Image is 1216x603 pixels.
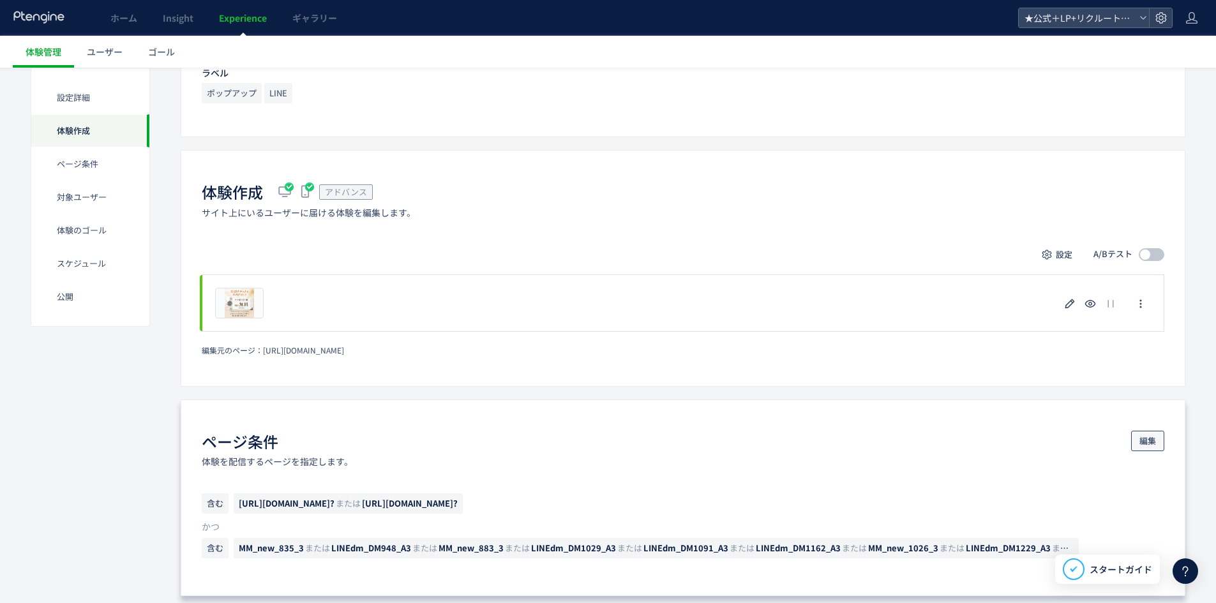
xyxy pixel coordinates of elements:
[940,542,965,554] span: または
[216,288,263,318] img: 4888be366a054400d7dfb1535eb022411733732895481.png
[148,45,175,58] span: ゴール
[305,542,330,554] span: または
[202,68,1164,78] h2: ラベル
[292,11,337,24] span: ギャラリー
[263,345,344,355] span: https://tcb-beauty.net/menu/kumatori_injection_03
[531,542,616,554] span: LINEdm_DM1029_A3
[1090,563,1152,576] span: スタートガイド
[842,542,867,554] span: または
[219,11,267,24] span: Experience
[31,280,149,313] div: 公開
[234,493,463,514] span: https://tcb-beauty.net/menu/kumatori_injection_03?またはhttps://tcb-beauty.net/menu/kumatori_injecti...
[439,542,504,554] span: MM_new_883_3
[730,542,754,554] span: または
[202,345,779,355] div: 編集元のページ：
[31,247,149,280] div: スケジュール​
[1052,542,1077,554] span: または
[1035,244,1081,265] button: 設定
[756,542,841,554] span: LINEdm_DM1162_A3
[505,542,530,554] span: または
[325,186,367,198] span: アドバンス
[362,497,458,509] span: [URL][DOMAIN_NAME]?
[110,11,137,24] span: ホーム
[966,542,1051,554] span: LINEdm_DM1229_A3
[1021,8,1134,27] span: ★公式＋LP+リクルート+BS+FastNail+TKBC
[1131,431,1164,451] button: 編集
[163,11,193,24] span: Insight
[1139,431,1156,451] span: 編集
[336,497,361,509] span: または
[202,538,229,558] span: 含む
[202,455,353,468] p: 体験を配信するページを指定します。
[239,542,304,554] span: MM_new_835_3
[617,542,642,554] span: または
[202,181,263,203] h1: 体験作成
[239,497,334,509] span: [URL][DOMAIN_NAME]?
[202,431,278,452] h1: ページ条件
[31,147,149,181] div: ページ条件
[31,181,149,214] div: 対象ユーザー
[26,45,61,58] span: 体験管理
[202,206,416,219] p: サイト上にいるユーザーに届ける体験を編集します。
[87,45,123,58] span: ユーザー
[264,83,292,103] span: LINE
[202,493,229,514] span: 含む
[1093,248,1132,260] span: A/Bテスト
[643,542,728,554] span: LINEdm_DM1091_A3
[331,542,411,554] span: LINEdm_DM948_A3
[31,81,149,114] div: 設定詳細
[868,542,938,554] span: MM_new_1026_3
[31,114,149,147] div: 体験作成
[202,520,1164,533] p: かつ
[31,214,149,247] div: 体験のゴール
[1078,542,1163,554] span: LINEdm_DM1309_A3
[412,542,437,554] span: または
[202,83,262,103] span: ポップアップ
[234,538,1079,558] span: MM_new_835_3またはLINEdm_DM948_A3またはMM_new_883_3またはLINEdm_DM1029_A3またはLINEdm_DM1091_A3またはLINEdm_DM11...
[1056,244,1072,265] span: 設定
